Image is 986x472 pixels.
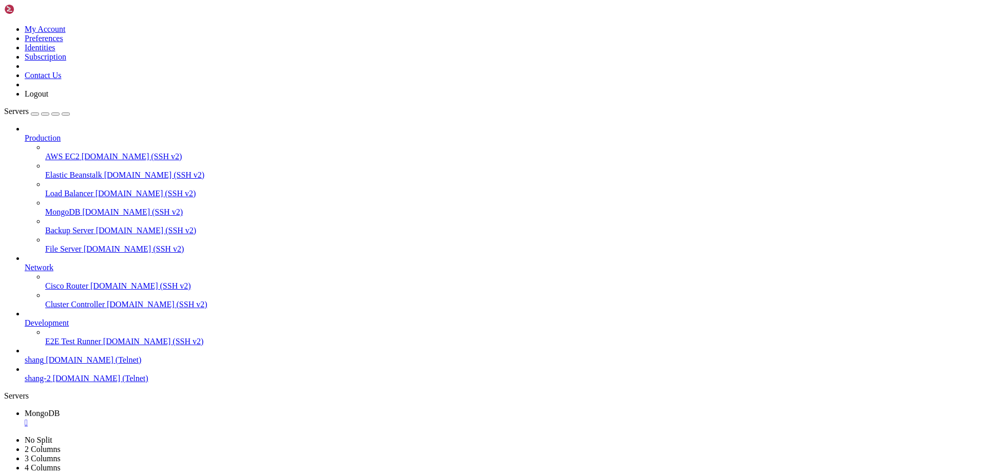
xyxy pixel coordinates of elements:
a: Load Balancer [DOMAIN_NAME] (SSH v2) [45,189,982,198]
span: [DOMAIN_NAME] (SSH v2) [96,226,197,235]
a: Subscription [25,52,66,61]
a: Logout [25,89,48,98]
li: Development [25,309,982,346]
span: Production [25,134,61,142]
li: Load Balancer [DOMAIN_NAME] (SSH v2) [45,180,982,198]
span: shang [25,355,44,364]
span: This is a demo session. [4,20,99,27]
span: File Server [45,244,82,253]
span: [DOMAIN_NAME] (SSH v2) [82,207,183,216]
a: Backup Server [DOMAIN_NAME] (SSH v2) [45,226,982,235]
a: Cluster Controller [DOMAIN_NAME] (SSH v2) [45,300,982,309]
x-row: * Experience the same robust functionality and convenience on your mobile devices, for seamless s... [4,97,852,104]
span: [DOMAIN_NAME] (SSH v2) [103,337,204,346]
a: Preferences [25,34,63,43]
x-row: * Take full control of your remote servers using our RDP or VNC from your browser. [4,89,852,97]
li: shang-2 [DOMAIN_NAME] (Telnet) [25,365,982,383]
x-row: Shellngn is a web-based SSH client that allows you to connect to your servers from anywhere witho... [4,35,852,43]
li: E2E Test Runner [DOMAIN_NAME] (SSH v2) [45,328,982,346]
a: File Server [DOMAIN_NAME] (SSH v2) [45,244,982,254]
li: Backup Server [DOMAIN_NAME] (SSH v2) [45,217,982,235]
a: 2 Columns [25,445,61,454]
a: Production [25,134,982,143]
span: Cluster Controller [45,300,105,309]
span: [DOMAIN_NAME] (Telnet) [46,355,141,364]
a: Network [25,263,982,272]
li: Elastic Beanstalk [DOMAIN_NAME] (SSH v2) [45,161,982,180]
span: Seamless Server Management: [8,66,119,73]
span: Network [25,263,53,272]
span: https://shellngn.com [86,120,160,127]
span: Development [25,318,69,327]
span: Remote Desktop Capabilities: [8,89,123,97]
a: MongoDB [DOMAIN_NAME] (SSH v2) [45,207,982,217]
a: MongoDB [25,409,982,427]
x-row: It also has a full-featured SFTP client, remote desktop with RDP and VNC, and more. [4,43,852,50]
span: E2E Test Runner [45,337,101,346]
div: (0, 18) [4,143,8,150]
a: Identities [25,43,55,52]
a: 3 Columns [25,454,61,463]
a: E2E Test Runner [DOMAIN_NAME] (SSH v2) [45,337,982,346]
x-row: * Work on multiple sessions, automate your SSH commands, and establish connections with just a si... [4,73,852,81]
img: Shellngn [4,4,63,14]
x-row: * Enjoy easy management of files and folders, swift data transfers, and the ability to edit your ... [4,81,852,89]
a: Contact Us [25,71,62,80]
span: Servers [4,107,29,116]
span: [DOMAIN_NAME] (SSH v2) [107,300,207,309]
span: MongoDB [25,409,60,418]
a: Elastic Beanstalk [DOMAIN_NAME] (SSH v2) [45,171,982,180]
span: https://shellngn.com/pro-docker/ [267,66,353,73]
span: Comprehensive SFTP Client: [8,81,115,89]
span: Welcome to Shellngn! [4,4,86,12]
li: Production [25,124,982,254]
li: shang [DOMAIN_NAME] (Telnet) [25,346,982,365]
a: No Split [25,436,52,444]
a: 4 Columns [25,463,61,472]
span: https://shellngn.com/cloud/ [201,66,259,73]
a: shang [DOMAIN_NAME] (Telnet) [25,355,982,365]
span: [DOMAIN_NAME] (SSH v2) [90,281,191,290]
div: Servers [4,391,982,401]
span: [DOMAIN_NAME] (SSH v2) [96,189,196,198]
span: MongoDB [45,207,80,216]
li: Cluster Controller [DOMAIN_NAME] (SSH v2) [45,291,982,309]
a: AWS EC2 [DOMAIN_NAME] (SSH v2) [45,152,982,161]
a: shang-2 [DOMAIN_NAME] (Telnet) [25,374,982,383]
span: Load Balancer [45,189,93,198]
a: Development [25,318,982,328]
li: Network [25,254,982,309]
span: Advanced SSH Client: [8,73,90,81]
span: [DOMAIN_NAME] (SSH v2) [104,171,205,179]
span: Mobile Compatibility: [8,97,94,104]
a: Cisco Router [DOMAIN_NAME] (SSH v2) [45,281,982,291]
li: File Server [DOMAIN_NAME] (SSH v2) [45,235,982,254]
li: AWS EC2 [DOMAIN_NAME] (SSH v2) [45,143,982,161]
span: shang-2 [25,374,51,383]
span: [DOMAIN_NAME] (Telnet) [53,374,148,383]
span: Cisco Router [45,281,88,290]
span: Elastic Beanstalk [45,171,102,179]
a:  [25,418,982,427]
a: My Account [25,25,66,33]
span: AWS EC2 [45,152,80,161]
a: Servers [4,107,70,116]
li: MongoDB [DOMAIN_NAME] (SSH v2) [45,198,982,217]
x-row: More information at: [4,120,852,127]
li: Cisco Router [DOMAIN_NAME] (SSH v2) [45,272,982,291]
x-row: * Whether you're using or , enjoy the convenience of managing your servers from anywhere. [4,66,852,73]
span: [DOMAIN_NAME] (SSH v2) [82,152,182,161]
span: [DOMAIN_NAME] (SSH v2) [84,244,184,253]
span: To get started, please use the left side bar to add your server. [4,135,267,143]
span: Backup Server [45,226,94,235]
